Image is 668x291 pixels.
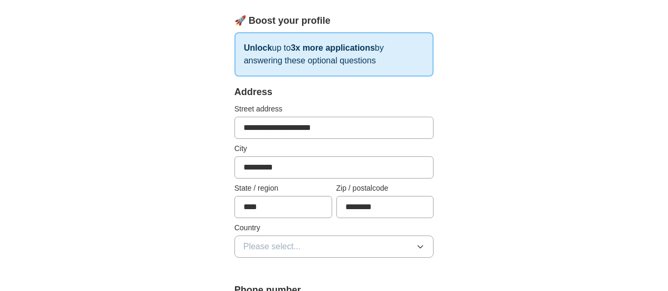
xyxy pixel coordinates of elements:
[244,43,272,52] strong: Unlock
[234,236,434,258] button: Please select...
[291,43,375,52] strong: 3x more applications
[234,143,434,154] label: City
[234,14,434,28] div: 🚀 Boost your profile
[234,85,434,99] div: Address
[234,104,434,115] label: Street address
[234,222,434,233] label: Country
[243,240,301,253] span: Please select...
[336,183,434,194] label: Zip / postalcode
[234,183,332,194] label: State / region
[234,32,434,77] p: up to by answering these optional questions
